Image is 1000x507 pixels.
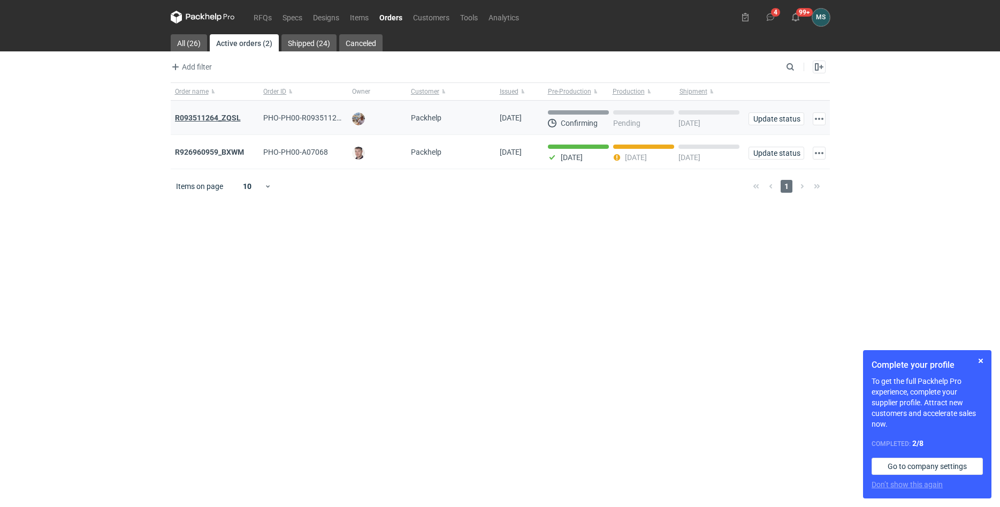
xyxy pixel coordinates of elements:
[308,11,345,24] a: Designs
[281,34,337,51] a: Shipped (24)
[781,180,792,193] span: 1
[263,113,367,122] span: PHO-PH00-R093511264_ZQSL
[762,9,779,26] button: 4
[352,87,370,96] span: Owner
[171,11,235,24] svg: Packhelp Pro
[912,439,923,448] strong: 2 / 8
[813,112,826,125] button: Actions
[455,11,483,24] a: Tools
[784,60,818,73] input: Search
[411,148,441,156] span: Packhelp
[408,11,455,24] a: Customers
[544,83,610,100] button: Pre-Production
[407,83,495,100] button: Customer
[352,147,365,160] img: Maciej Sikora
[169,60,212,73] button: Add filter
[625,153,647,162] p: [DATE]
[677,83,744,100] button: Shipment
[678,153,700,162] p: [DATE]
[613,119,640,127] p: Pending
[610,83,677,100] button: Production
[411,87,439,96] span: Customer
[680,87,707,96] span: Shipment
[500,87,518,96] span: Issued
[339,34,383,51] a: Canceled
[175,113,241,122] a: R093511264_ZQSL
[495,83,544,100] button: Issued
[812,9,830,26] div: Michał Sokołowski
[230,179,265,194] div: 10
[613,87,645,96] span: Production
[345,11,374,24] a: Items
[561,119,598,127] p: Confirming
[176,181,223,192] span: Items on page
[483,11,524,24] a: Analytics
[500,148,522,156] span: 04/08/2025
[753,149,799,157] span: Update status
[259,83,348,100] button: Order ID
[872,376,983,429] p: To get the full Packhelp Pro experience, complete your supplier profile. Attract new customers an...
[175,148,244,156] a: R926960959_BXWM
[872,458,983,475] a: Go to company settings
[171,83,259,100] button: Order name
[352,112,365,125] img: Michał Palasek
[753,115,799,123] span: Update status
[787,9,804,26] button: 99+
[872,438,983,449] div: Completed:
[411,113,441,122] span: Packhelp
[749,112,804,125] button: Update status
[749,147,804,160] button: Update status
[263,148,328,156] span: PHO-PH00-A07068
[169,60,212,73] span: Add filter
[561,153,583,162] p: [DATE]
[277,11,308,24] a: Specs
[210,34,279,51] a: Active orders (2)
[872,479,943,490] button: Don’t show this again
[374,11,408,24] a: Orders
[175,87,209,96] span: Order name
[248,11,277,24] a: RFQs
[263,87,286,96] span: Order ID
[548,87,591,96] span: Pre-Production
[171,34,207,51] a: All (26)
[872,359,983,372] h1: Complete your profile
[678,119,700,127] p: [DATE]
[812,9,830,26] button: MS
[974,354,987,367] button: Skip for now
[813,147,826,160] button: Actions
[500,113,522,122] span: 02/09/2025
